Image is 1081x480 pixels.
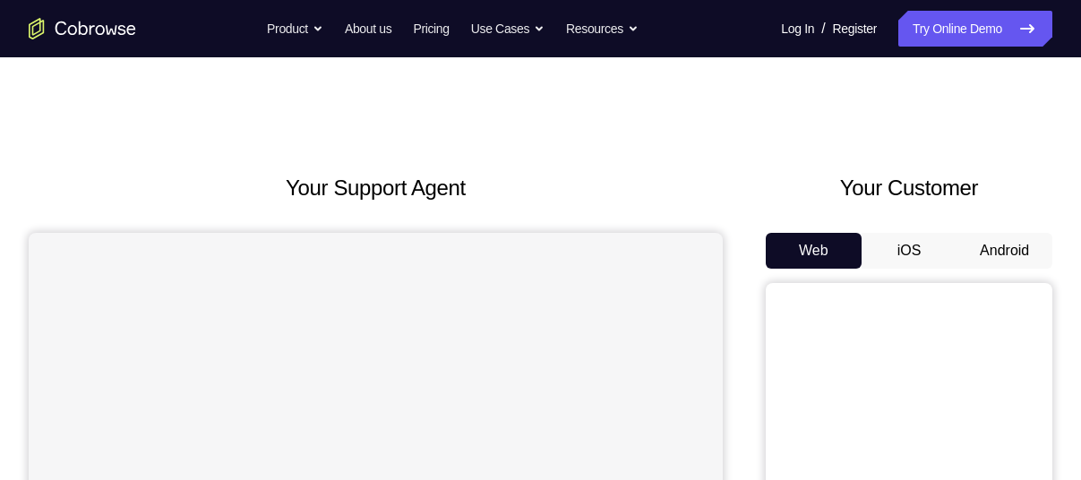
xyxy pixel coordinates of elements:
[29,172,723,204] h2: Your Support Agent
[821,18,825,39] span: /
[957,233,1052,269] button: Android
[781,11,814,47] a: Log In
[898,11,1052,47] a: Try Online Demo
[566,11,639,47] button: Resources
[766,233,862,269] button: Web
[413,11,449,47] a: Pricing
[29,18,136,39] a: Go to the home page
[345,11,391,47] a: About us
[267,11,323,47] button: Product
[862,233,957,269] button: iOS
[766,172,1052,204] h2: Your Customer
[471,11,545,47] button: Use Cases
[833,11,877,47] a: Register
